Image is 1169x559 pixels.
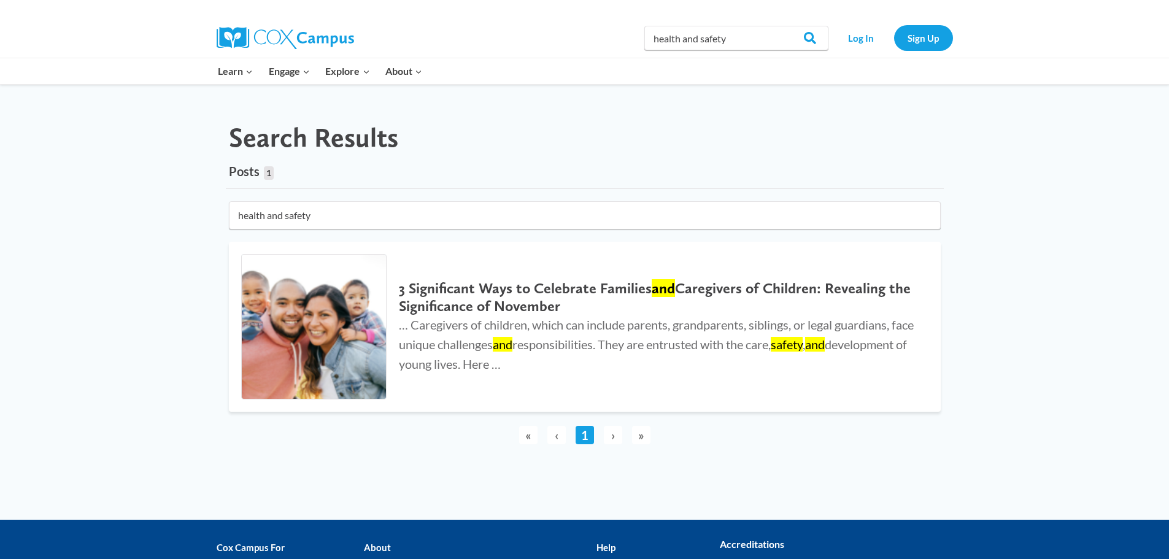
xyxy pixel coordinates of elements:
[894,25,953,50] a: Sign Up
[720,538,784,550] strong: Accreditations
[318,58,378,84] button: Child menu of Explore
[652,279,675,297] mark: and
[576,426,594,444] a: 1
[547,426,566,444] span: ‹
[242,255,387,399] img: 3 Significant Ways to Celebrate Families and Caregivers of Children: Revealing the Significance o...
[217,27,354,49] img: Cox Campus
[264,166,274,180] span: 1
[210,58,430,84] nav: Primary Navigation
[399,280,916,315] h2: 3 Significant Ways to Celebrate Families Caregivers of Children: Revealing the Significance of No...
[399,317,914,371] span: … Caregivers of children, which can include parents, grandparents, siblings, or legal guardians, ...
[604,426,622,444] span: ›
[229,201,941,229] input: Search for...
[771,337,803,352] mark: safety
[229,154,274,188] a: Posts1
[261,58,318,84] button: Child menu of Engage
[229,164,260,179] span: Posts
[229,242,941,412] a: 3 Significant Ways to Celebrate Families and Caregivers of Children: Revealing the Significance o...
[377,58,430,84] button: Child menu of About
[519,426,538,444] span: «
[835,25,953,50] nav: Secondary Navigation
[835,25,888,50] a: Log In
[805,337,825,352] mark: and
[229,121,398,154] h1: Search Results
[493,337,512,352] mark: and
[210,58,261,84] button: Child menu of Learn
[632,426,650,444] span: »
[644,26,828,50] input: Search Cox Campus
